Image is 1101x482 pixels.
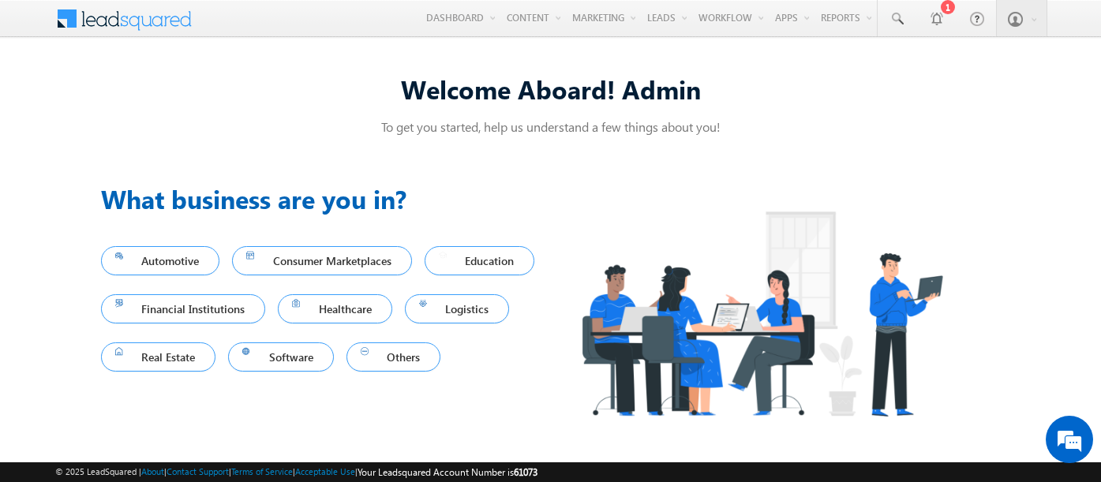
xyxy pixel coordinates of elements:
[167,466,229,476] a: Contact Support
[295,466,355,476] a: Acceptable Use
[115,250,206,271] span: Automotive
[292,298,378,319] span: Healthcare
[141,466,164,476] a: About
[101,72,1001,106] div: Welcome Aboard! Admin
[115,298,252,319] span: Financial Institutions
[55,465,537,480] span: © 2025 LeadSquared | | | | |
[358,466,537,478] span: Your Leadsquared Account Number is
[361,346,427,368] span: Others
[115,346,202,368] span: Real Estate
[551,180,972,447] img: Industry.png
[246,250,398,271] span: Consumer Marketplaces
[101,118,1001,135] p: To get you started, help us understand a few things about you!
[514,466,537,478] span: 61073
[231,466,293,476] a: Terms of Service
[101,180,551,218] h3: What business are you in?
[242,346,320,368] span: Software
[439,250,521,271] span: Education
[419,298,496,319] span: Logistics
